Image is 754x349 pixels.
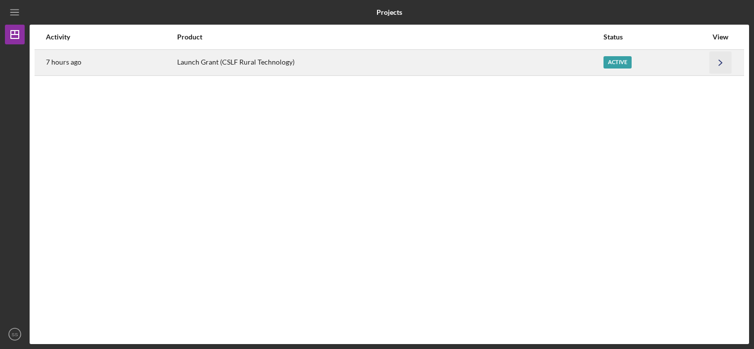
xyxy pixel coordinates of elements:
div: Launch Grant (CSLF Rural Technology) [177,50,602,75]
div: Active [603,56,632,69]
div: Product [177,33,602,41]
b: Projects [377,8,402,16]
button: SS [5,324,25,344]
text: SS [12,332,18,337]
div: Activity [46,33,176,41]
div: View [708,33,733,41]
div: Status [603,33,707,41]
time: 2025-09-14 19:33 [46,58,81,66]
